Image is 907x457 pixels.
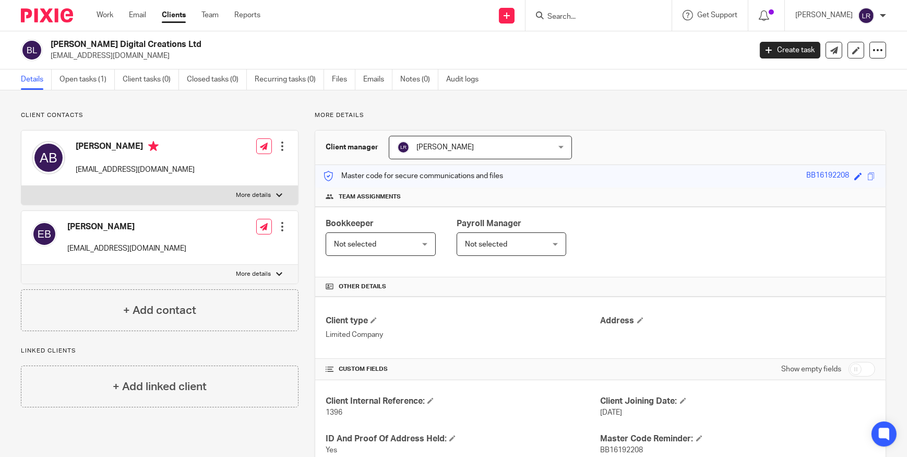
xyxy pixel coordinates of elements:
p: More details [236,191,271,200]
h4: Client Joining Date: [601,396,875,407]
a: Client tasks (0) [123,69,179,90]
h4: Client type [326,315,600,326]
p: [EMAIL_ADDRESS][DOMAIN_NAME] [76,165,195,175]
a: Open tasks (1) [59,69,115,90]
img: svg%3E [858,7,875,24]
label: Show empty fields [781,364,841,374]
span: Payroll Manager [457,219,521,228]
a: Notes (0) [400,69,438,90]
span: Get Support [697,11,737,19]
a: Closed tasks (0) [187,69,247,90]
h4: Address [601,315,875,326]
a: Create task [760,42,820,58]
a: Work [97,10,113,20]
a: Clients [162,10,186,20]
a: Emails [363,69,392,90]
p: Master code for secure communications and files [323,171,503,181]
img: Pixie [21,8,73,22]
p: [PERSON_NAME] [795,10,853,20]
img: svg%3E [32,141,65,174]
h4: [PERSON_NAME] [67,221,186,232]
a: Recurring tasks (0) [255,69,324,90]
a: Team [201,10,219,20]
span: Not selected [465,241,507,248]
span: [PERSON_NAME] [416,144,474,151]
div: BB16192208 [806,170,849,182]
p: Linked clients [21,347,299,355]
h4: + Add contact [123,302,196,319]
p: [EMAIL_ADDRESS][DOMAIN_NAME] [67,243,186,254]
h4: Master Code Reminder: [601,433,875,444]
h3: Client manager [326,142,378,153]
span: Not selected [334,241,376,248]
p: [EMAIL_ADDRESS][DOMAIN_NAME] [51,51,744,61]
span: Team assignments [339,193,401,201]
span: [DATE] [601,409,623,416]
i: Primary [148,141,159,151]
img: svg%3E [21,39,43,61]
a: Audit logs [446,69,486,90]
p: More details [315,111,886,120]
span: Yes [326,447,337,454]
h4: CUSTOM FIELDS [326,365,600,373]
img: svg%3E [32,221,57,247]
span: Bookkeeper [326,219,374,228]
p: Limited Company [326,330,600,340]
h4: Client Internal Reference: [326,396,600,407]
p: Client contacts [21,111,299,120]
a: Email [129,10,146,20]
span: 1396 [326,409,342,416]
h4: ID And Proof Of Address Held: [326,433,600,444]
img: svg%3E [397,141,410,154]
a: Details [21,69,52,90]
span: BB16192208 [601,447,643,454]
p: More details [236,270,271,278]
h4: + Add linked client [113,379,207,395]
a: Files [332,69,355,90]
h4: [PERSON_NAME] [76,141,195,154]
h2: [PERSON_NAME] Digital Creations Ltd [51,39,605,50]
span: Other details [339,283,386,291]
input: Search [546,13,640,22]
a: Reports [234,10,260,20]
